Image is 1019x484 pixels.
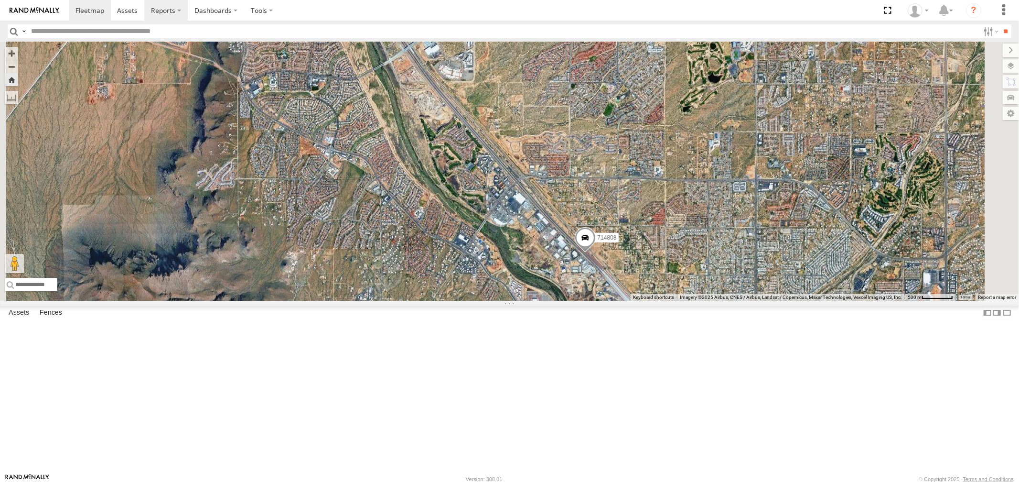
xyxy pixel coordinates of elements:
div: Jason Ham [904,3,932,18]
button: Zoom Home [5,73,18,86]
label: Dock Summary Table to the Right [992,306,1002,319]
a: Terms and Conditions [963,476,1014,482]
span: Imagery ©2025 Airbus, CNES / Airbus, Landsat / Copernicus, Maxar Technologies, Vexcel Imaging US,... [680,295,902,300]
label: Fences [35,306,67,319]
div: Version: 308.01 [466,476,502,482]
img: rand-logo.svg [10,7,59,14]
a: Visit our Website [5,474,49,484]
label: Dock Summary Table to the Left [983,306,992,319]
div: © Copyright 2025 - [919,476,1014,482]
label: Search Query [20,24,28,38]
button: Zoom in [5,47,18,60]
button: Map Scale: 500 m per 62 pixels [905,294,956,301]
button: Zoom out [5,60,18,73]
a: Report a map error [978,295,1016,300]
span: 714808 [597,234,616,241]
i: ? [966,3,981,18]
button: Drag Pegman onto the map to open Street View [5,254,24,273]
a: Terms (opens in new tab) [961,296,971,299]
label: Map Settings [1003,107,1019,120]
label: Assets [4,306,34,319]
button: Keyboard shortcuts [633,294,674,301]
span: 500 m [908,295,922,300]
label: Search Filter Options [980,24,1000,38]
label: Measure [5,91,18,104]
label: Hide Summary Table [1002,306,1012,319]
